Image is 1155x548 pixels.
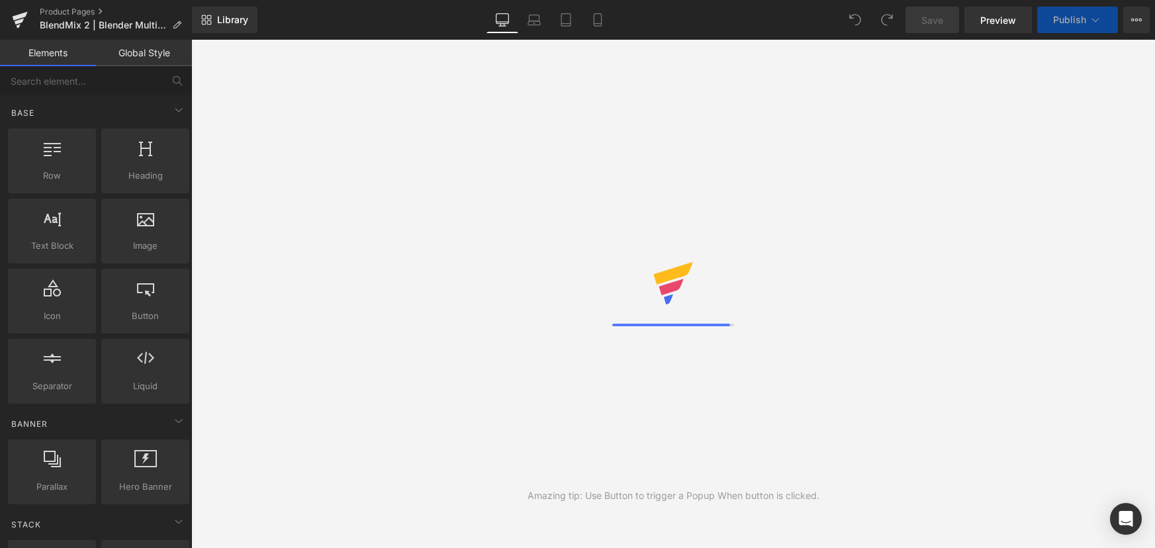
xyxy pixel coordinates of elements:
button: More [1123,7,1150,33]
a: Global Style [96,40,192,66]
button: Redo [874,7,900,33]
span: Base [10,107,36,119]
span: Button [105,309,185,323]
span: Heading [105,169,185,183]
span: Row [12,169,92,183]
a: Tablet [550,7,582,33]
span: Separator [12,379,92,393]
a: New Library [192,7,257,33]
span: Image [105,239,185,253]
span: Liquid [105,379,185,393]
button: Publish [1037,7,1118,33]
a: Product Pages [40,7,192,17]
span: Hero Banner [105,480,185,494]
span: BlendMix 2 | Blender Multifunctional [40,20,167,30]
span: Save [921,13,943,27]
button: Undo [842,7,868,33]
div: Open Intercom Messenger [1110,503,1142,535]
span: Icon [12,309,92,323]
a: Mobile [582,7,614,33]
a: Laptop [518,7,550,33]
span: Library [217,14,248,26]
a: Desktop [486,7,518,33]
span: Publish [1053,15,1086,25]
span: Text Block [12,239,92,253]
span: Parallax [12,480,92,494]
div: Amazing tip: Use Button to trigger a Popup When button is clicked. [528,488,819,503]
span: Preview [980,13,1016,27]
span: Stack [10,518,42,531]
span: Banner [10,418,49,430]
a: Preview [964,7,1032,33]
